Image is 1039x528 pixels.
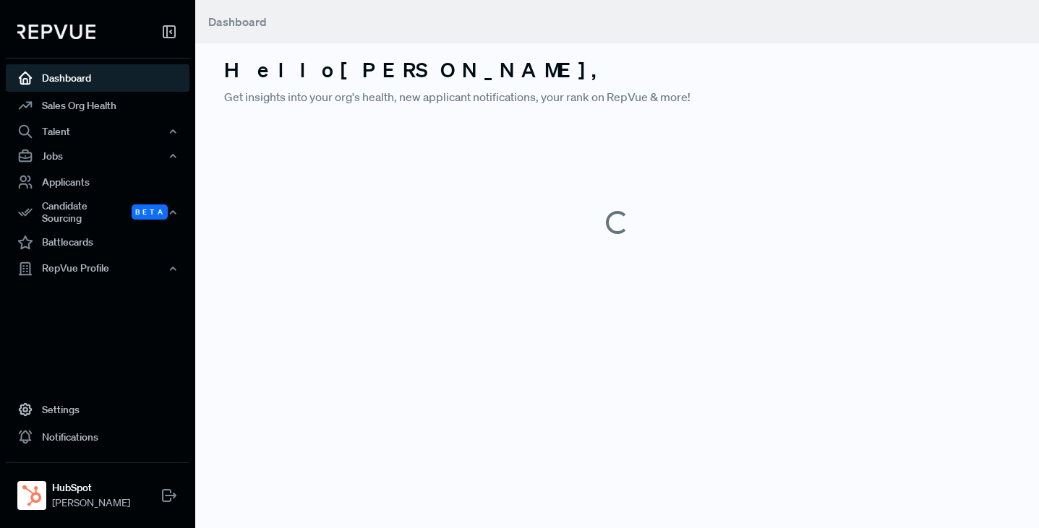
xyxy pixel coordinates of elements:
[6,396,189,423] a: Settings
[208,14,267,29] span: Dashboard
[6,196,189,229] button: Candidate Sourcing Beta
[52,480,130,495] strong: HubSpot
[6,144,189,168] button: Jobs
[6,64,189,92] a: Dashboard
[6,462,189,516] a: HubSpotHubSpot[PERSON_NAME]
[6,168,189,196] a: Applicants
[224,88,1010,105] p: Get insights into your org's health, new applicant notifications, your rank on RepVue & more!
[6,256,189,281] button: RepVue Profile
[6,196,189,229] div: Candidate Sourcing
[6,229,189,256] a: Battlecards
[17,25,95,39] img: RepVue
[52,495,130,511] span: [PERSON_NAME]
[20,484,43,507] img: HubSpot
[6,92,189,119] a: Sales Org Health
[132,204,168,220] span: Beta
[6,119,189,144] button: Talent
[6,423,189,451] a: Notifications
[224,58,1010,82] h3: Hello [PERSON_NAME] ,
